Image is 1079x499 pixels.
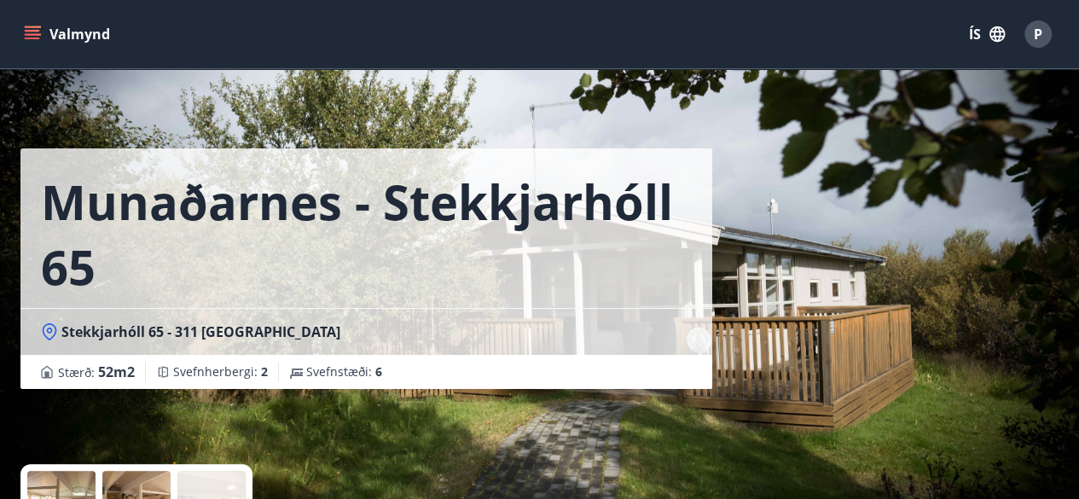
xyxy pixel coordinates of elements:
[375,363,382,380] span: 6
[960,19,1014,49] button: ÍS
[1034,25,1042,44] span: P
[20,19,117,49] button: menu
[61,322,340,341] span: Stekkjarhóll 65 - 311 [GEOGRAPHIC_DATA]
[98,363,135,381] span: 52 m2
[173,363,268,380] span: Svefnherbergi :
[1018,14,1059,55] button: P
[306,363,382,380] span: Svefnstæði :
[261,363,268,380] span: 2
[58,362,135,382] span: Stærð :
[41,169,692,299] h1: Munaðarnes - Stekkjarhóll 65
